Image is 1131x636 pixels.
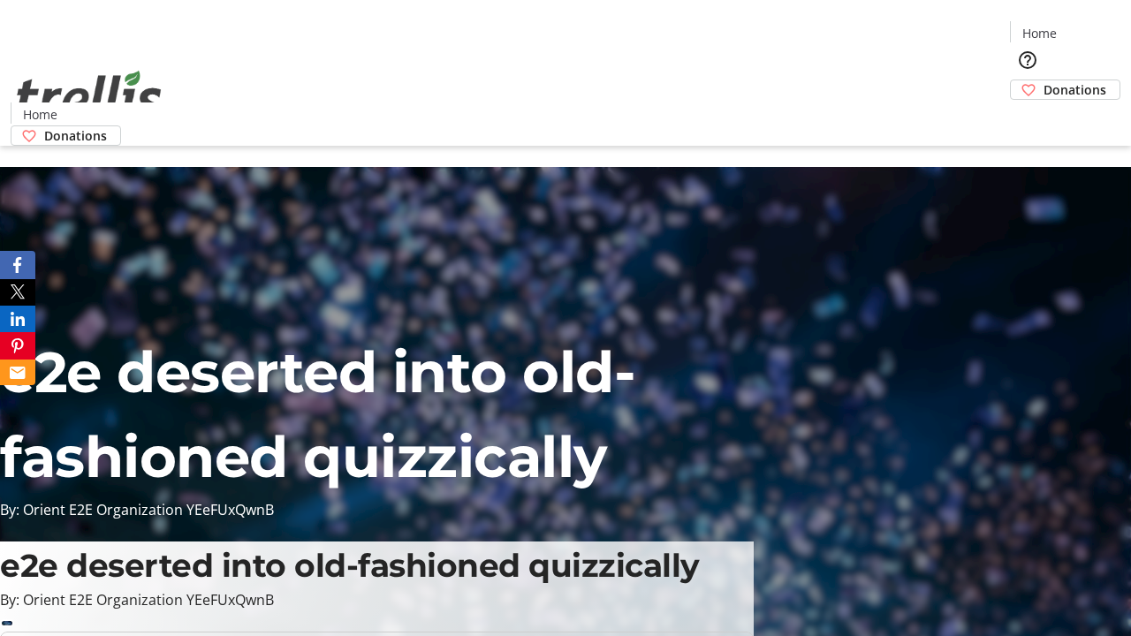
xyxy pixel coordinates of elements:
[1010,100,1045,135] button: Cart
[11,51,168,140] img: Orient E2E Organization YEeFUxQwnB's Logo
[1010,79,1120,100] a: Donations
[11,125,121,146] a: Donations
[11,105,68,124] a: Home
[1044,80,1106,99] span: Donations
[1011,24,1067,42] a: Home
[1010,42,1045,78] button: Help
[23,105,57,124] span: Home
[1022,24,1057,42] span: Home
[44,126,107,145] span: Donations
